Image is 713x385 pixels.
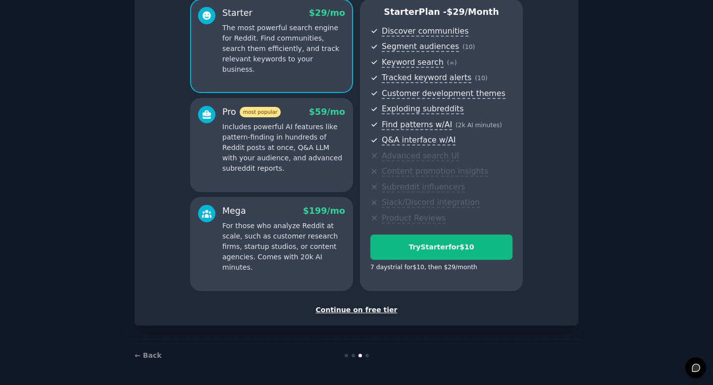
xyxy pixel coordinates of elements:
[240,107,281,117] span: most popular
[222,23,345,75] p: The most powerful search engine for Reddit. Find communities, search them efficiently, and track ...
[382,104,463,114] span: Exploding subreddits
[447,7,499,17] span: $ 29 /month
[382,26,468,37] span: Discover communities
[456,122,502,129] span: ( 2k AI minutes )
[370,263,477,272] div: 7 days trial for $10 , then $ 29 /month
[382,166,488,177] span: Content promotion insights
[382,57,444,68] span: Keyword search
[382,151,459,161] span: Advanced search UI
[222,205,246,217] div: Mega
[382,197,480,208] span: Slack/Discord integration
[309,8,345,18] span: $ 29 /mo
[222,122,345,174] p: Includes powerful AI features like pattern-finding in hundreds of Reddit posts at once, Q&A LLM w...
[370,235,512,260] button: TryStarterfor$10
[382,213,446,224] span: Product Reviews
[382,73,471,83] span: Tracked keyword alerts
[145,305,568,315] div: Continue on free tier
[222,106,281,118] div: Pro
[309,107,345,117] span: $ 59 /mo
[382,42,459,52] span: Segment audiences
[303,206,345,216] span: $ 199 /mo
[371,242,512,252] div: Try Starter for $10
[382,182,465,192] span: Subreddit influencers
[222,7,253,19] div: Starter
[447,59,457,66] span: ( ∞ )
[462,44,475,50] span: ( 10 )
[222,221,345,273] p: For those who analyze Reddit at scale, such as customer research firms, startup studios, or conte...
[382,89,506,99] span: Customer development themes
[135,351,161,359] a: ← Back
[382,120,452,130] span: Find patterns w/AI
[475,75,487,82] span: ( 10 )
[382,135,456,145] span: Q&A interface w/AI
[370,6,512,18] p: Starter Plan -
